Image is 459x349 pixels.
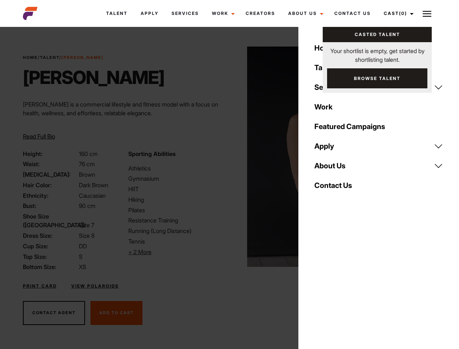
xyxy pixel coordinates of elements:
[310,117,447,136] a: Featured Campaigns
[23,212,77,229] span: Shoe Size ([GEOGRAPHIC_DATA]):
[205,4,239,23] a: Work
[128,237,225,246] li: Tennis
[23,170,77,179] span: [MEDICAL_DATA]:
[310,136,447,156] a: Apply
[423,9,431,18] img: Burger icon
[23,181,77,189] span: Hair Color:
[128,164,225,173] li: Athletics
[79,202,96,209] span: 90 cm
[128,226,225,235] li: Running (Long Distance)
[79,160,95,168] span: 76 cm
[99,310,134,315] span: Add To Cast
[128,216,225,225] li: Resistance Training
[23,160,77,168] span: Waist:
[79,192,106,199] span: Caucasian
[23,231,77,240] span: Dress Size:
[310,58,447,77] a: Talent
[128,248,152,256] span: + 2 More
[328,4,377,23] a: Contact Us
[79,181,108,189] span: Dark Brown
[134,4,165,23] a: Apply
[23,123,225,149] p: Through her modeling and wellness brand, HEAL, she inspires others on their wellness journeys—cha...
[23,55,104,61] span: / /
[377,4,418,23] a: Cast(0)
[23,262,77,271] span: Bottom Size:
[23,6,37,21] img: cropped-aefm-brand-fav-22-square.png
[23,242,77,250] span: Cup Size:
[23,132,55,141] button: Read Full Bio
[23,55,38,60] a: Home
[323,42,432,64] p: Your shortlist is empty, get started by shortlisting talent.
[327,68,427,88] a: Browse Talent
[79,150,98,157] span: 160 cm
[23,191,77,200] span: Ethnicity:
[310,156,447,176] a: About Us
[90,301,142,325] button: Add To Cast
[79,171,95,178] span: Brown
[128,206,225,214] li: Pilates
[61,55,104,60] strong: [PERSON_NAME]
[239,4,282,23] a: Creators
[23,149,77,158] span: Height:
[40,55,59,60] a: Talent
[71,283,119,289] a: View Polaroids
[100,4,134,23] a: Talent
[282,4,328,23] a: About Us
[310,97,447,117] a: Work
[23,283,57,289] a: Print Card
[23,301,85,325] button: Contact Agent
[399,11,407,16] span: (0)
[23,133,55,140] span: Read Full Bio
[310,77,447,97] a: Services
[128,150,176,157] strong: Sporting Abilities
[165,4,205,23] a: Services
[79,263,86,270] span: XS
[23,252,77,261] span: Top Size:
[310,176,447,195] a: Contact Us
[79,242,87,250] span: DD
[79,232,94,239] span: Size 8
[79,221,94,229] span: Size 7
[310,38,447,58] a: Home
[23,67,164,88] h1: [PERSON_NAME]
[128,185,225,193] li: HIIT
[23,201,77,210] span: Bust:
[323,27,432,42] a: Casted Talent
[128,195,225,204] li: Hiking
[128,174,225,183] li: Gymnasium
[79,253,82,260] span: S
[23,100,225,117] p: [PERSON_NAME] is a commercial lifestyle and fitness model with a focus on health, wellness, and e...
